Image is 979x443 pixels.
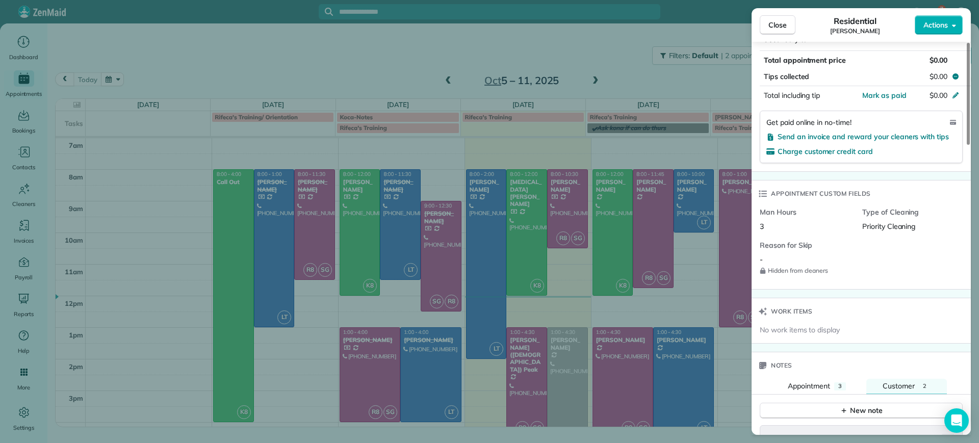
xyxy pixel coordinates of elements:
span: Send an invoice and reward your cleaners with tips [778,132,949,141]
button: Close [760,15,795,35]
span: $0.00 [930,56,947,65]
span: No work items to display [760,325,840,335]
span: - [760,255,763,264]
span: 3 [760,222,764,231]
span: Private [780,433,807,443]
span: Total appointment price [764,56,846,65]
span: Appointment custom fields [771,189,871,199]
span: Customer [883,381,915,390]
span: Charge customer credit card [778,147,873,156]
span: Work items [771,306,812,317]
span: Hidden from cleaners [760,267,854,275]
span: Actions [923,20,948,30]
span: Mark as paid [862,91,907,100]
div: Open Intercom Messenger [944,408,969,433]
span: Man Hours [760,207,854,217]
span: Residential [834,15,877,27]
button: Tips collected$0.00 [760,69,963,84]
span: 2 [923,382,926,389]
span: ( Visible to office managers only ) [809,434,900,443]
span: Appointment [788,381,830,390]
span: Get paid online in no-time! [766,117,852,127]
span: Close [768,20,787,30]
button: Mark as paid [862,90,907,100]
span: Tips collected [764,71,809,82]
span: $0.00 [930,71,947,82]
span: Notes [771,360,792,371]
span: Total including tip [764,91,820,100]
span: 3 [838,382,842,389]
div: New note [840,405,883,416]
span: Priority Cleaning [862,222,915,231]
span: Reason for Skip [760,240,854,250]
span: [PERSON_NAME] [830,27,880,35]
span: Type of Cleaning [862,207,957,217]
button: New note [760,403,963,419]
span: $0.00 [930,91,947,100]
